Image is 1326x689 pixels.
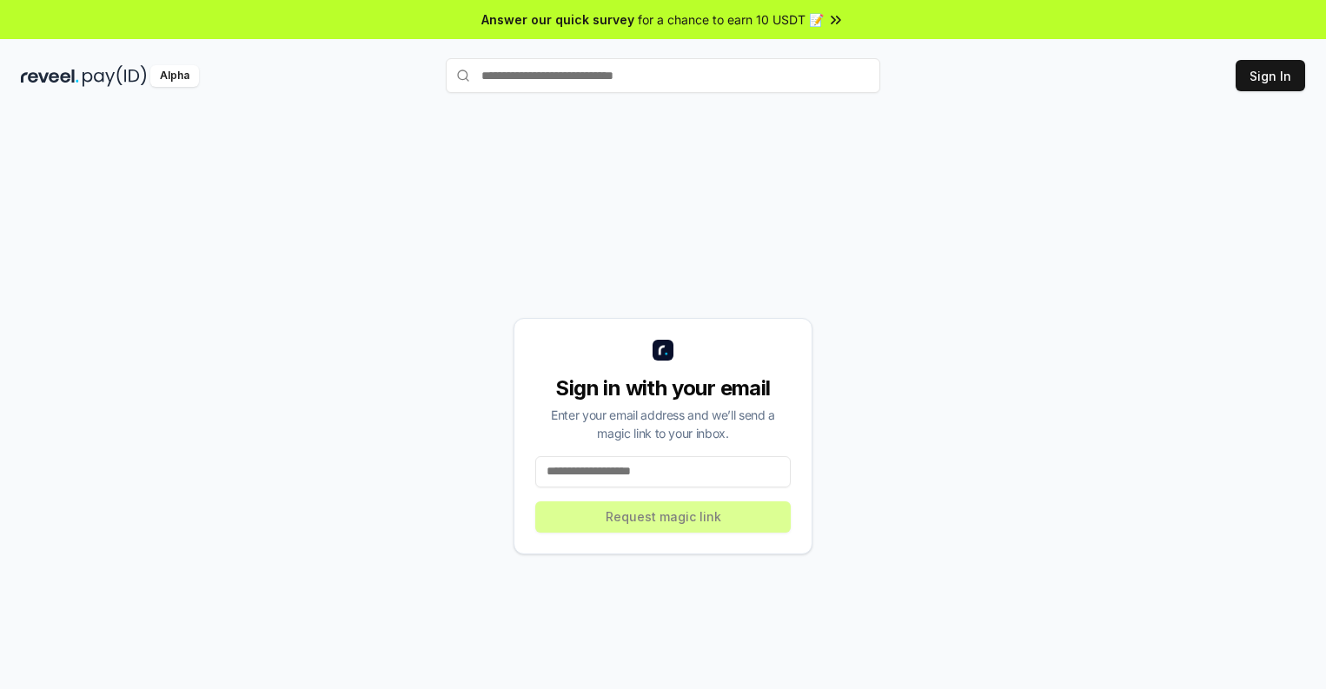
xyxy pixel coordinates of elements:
[1236,60,1305,91] button: Sign In
[481,10,634,29] span: Answer our quick survey
[21,65,79,87] img: reveel_dark
[653,340,673,361] img: logo_small
[535,406,791,442] div: Enter your email address and we’ll send a magic link to your inbox.
[83,65,147,87] img: pay_id
[638,10,824,29] span: for a chance to earn 10 USDT 📝
[150,65,199,87] div: Alpha
[535,374,791,402] div: Sign in with your email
